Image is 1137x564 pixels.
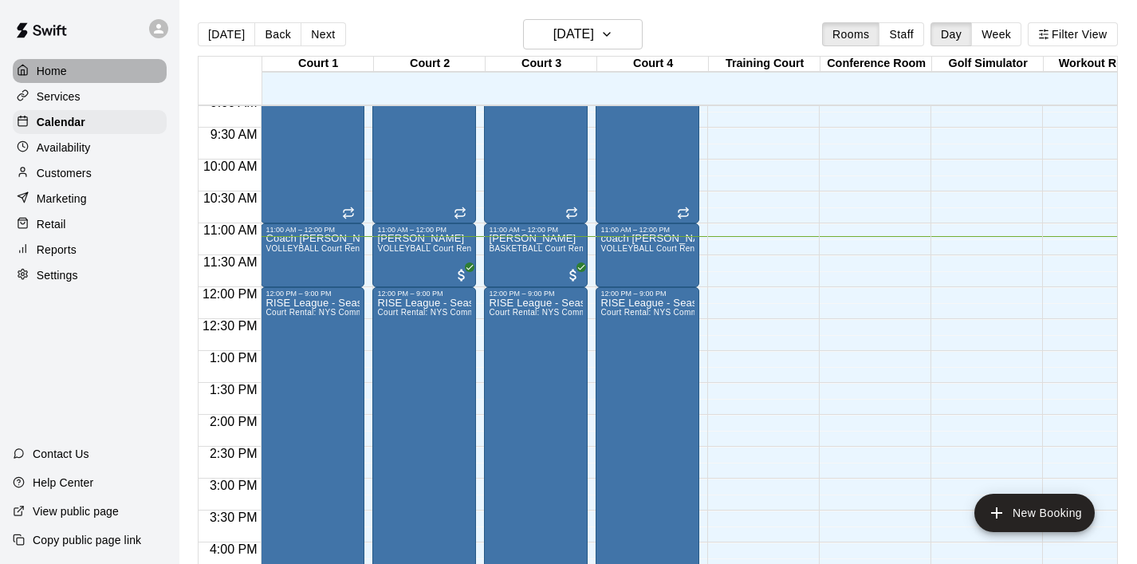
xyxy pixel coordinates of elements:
span: Recurring event [677,207,690,219]
button: Filter View [1028,22,1117,46]
button: [DATE] [198,22,255,46]
span: Court Rental: NYS Community Club / League Volleyball (After 3 pm) [600,308,858,317]
span: All customers have paid [454,267,470,283]
div: 11:00 AM – 12:00 PM: coach jo'lon [596,223,699,287]
span: 2:30 PM [206,447,262,460]
div: 11:00 AM – 12:00 PM [600,226,694,234]
p: Copy public page link [33,532,141,548]
p: Contact Us [33,446,89,462]
p: Retail [37,216,66,232]
div: 11:00 AM – 12:00 PM [377,226,471,234]
p: Calendar [37,114,85,130]
a: Home [13,59,167,83]
div: 8:00 AM – 11:00 AM: Serve and Play [261,32,364,223]
span: 1:00 PM [206,351,262,365]
button: Week [971,22,1021,46]
div: Golf Simulator [932,57,1044,72]
div: 11:00 AM – 12:00 PM [266,226,360,234]
button: Next [301,22,345,46]
span: 3:30 PM [206,511,262,524]
div: Conference Room [820,57,932,72]
div: Court 3 [486,57,597,72]
button: Rooms [822,22,879,46]
div: Court 4 [597,57,709,72]
button: [DATE] [523,19,643,49]
span: 2:00 PM [206,415,262,428]
p: Marketing [37,191,87,207]
span: Recurring event [342,207,355,219]
div: Training Court [709,57,820,72]
span: 10:30 AM [199,191,262,205]
span: Court Rental: NYS Community Club / League Volleyball (After 3 pm) [377,308,635,317]
button: add [974,494,1095,532]
button: Staff [879,22,924,46]
span: Court Rental: NYS Community Club / League Volleyball (After 3 pm) [266,308,523,317]
div: 11:00 AM – 12:00 PM: Shae murph [372,223,476,287]
div: Court 1 [262,57,374,72]
span: 9:30 AM [207,128,262,141]
span: 3:00 PM [206,479,262,492]
span: Recurring event [565,207,578,219]
div: 12:00 PM – 9:00 PM [377,290,471,298]
h6: [DATE] [553,23,594,45]
span: All customers have paid [565,267,581,283]
span: 12:30 PM [199,319,261,333]
p: Reports [37,242,77,258]
div: 11:00 AM – 12:00 PM: Abe Morabbi [484,223,588,287]
button: Day [930,22,972,46]
span: 12:00 PM [199,287,261,301]
div: 12:00 PM – 9:00 PM [600,290,694,298]
div: Court 2 [374,57,486,72]
p: Customers [37,165,92,181]
span: Recurring event [454,207,466,219]
a: Retail [13,212,167,236]
div: 12:00 PM – 9:00 PM [266,290,360,298]
div: 8:00 AM – 11:00 AM: Serve and Play [596,32,699,223]
span: BASKETBALL Court Rental (Everyday After 3 pm and All Day Weekends) [489,244,765,253]
span: VOLLEYBALL Court Rental (Everyday After 3 pm and All Day Weekends) [600,244,877,253]
span: 11:30 AM [199,255,262,269]
div: 12:00 PM – 9:00 PM [489,290,583,298]
p: Settings [37,267,78,283]
a: Availability [13,136,167,160]
a: Customers [13,161,167,185]
span: 10:00 AM [199,160,262,173]
p: View public page [33,503,119,519]
a: Services [13,85,167,108]
button: Back [254,22,301,46]
div: 8:00 AM – 11:00 AM: Serve and Play [372,32,476,223]
a: Marketing [13,187,167,211]
div: 8:00 AM – 11:00 AM: Serve and Play [484,32,588,223]
span: Court Rental: NYS Community Club / League Volleyball (After 3 pm) [489,308,746,317]
span: VOLLEYBALL Court Rental (Everyday After 3 pm and All Day Weekends) [266,244,542,253]
span: 11:00 AM [199,223,262,237]
a: Reports [13,238,167,262]
p: Services [37,89,81,105]
a: Calendar [13,110,167,134]
a: Settings [13,263,167,287]
div: 11:00 AM – 12:00 PM: Coach Nick Esa [261,223,364,287]
span: 1:30 PM [206,383,262,396]
span: 4:00 PM [206,542,262,556]
p: Help Center [33,475,93,491]
span: VOLLEYBALL Court Rental (Everyday After 3 pm and All Day Weekends) [377,244,654,253]
p: Availability [37,140,91,156]
p: Home [37,63,67,79]
div: 11:00 AM – 12:00 PM [489,226,583,234]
